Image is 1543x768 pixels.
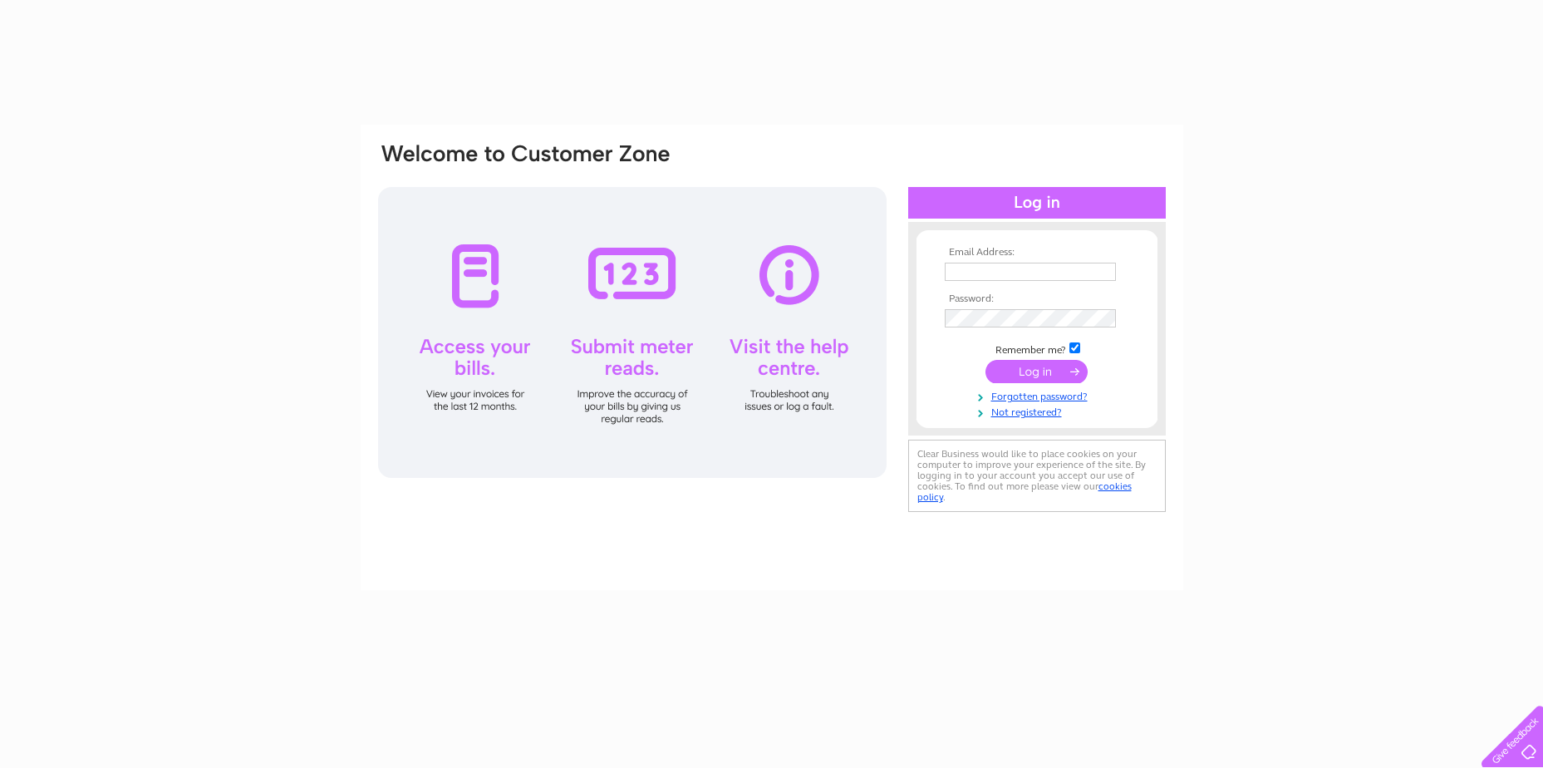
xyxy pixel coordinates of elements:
a: Forgotten password? [945,387,1133,403]
a: Not registered? [945,403,1133,419]
td: Remember me? [941,340,1133,357]
th: Password: [941,293,1133,305]
div: Clear Business would like to place cookies on your computer to improve your experience of the sit... [908,440,1166,512]
th: Email Address: [941,247,1133,258]
input: Submit [985,360,1088,383]
a: cookies policy [917,480,1132,503]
